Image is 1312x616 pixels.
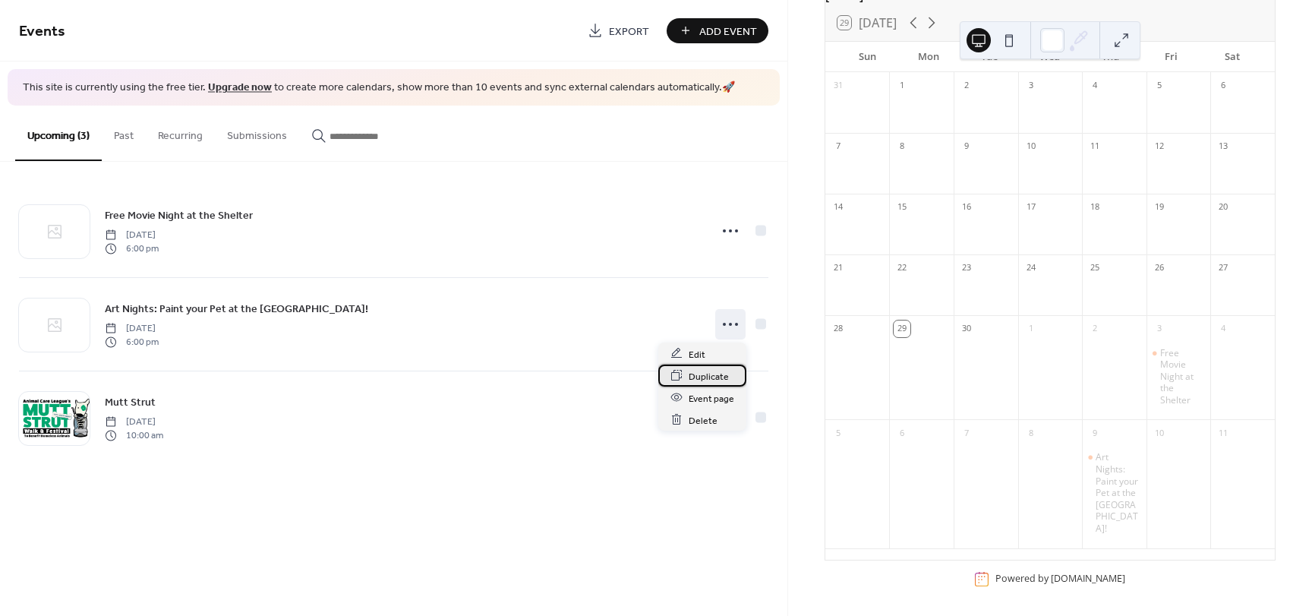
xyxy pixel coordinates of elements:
div: 30 [958,321,975,337]
span: Mutt Strut [105,394,156,410]
button: Upcoming (3) [15,106,102,161]
div: 7 [958,425,975,441]
div: 22 [894,260,910,276]
span: Delete [689,412,717,428]
a: Mutt Strut [105,393,156,411]
div: 23 [958,260,975,276]
div: Sat [1202,42,1263,72]
span: Art Nights: Paint your Pet at the [GEOGRAPHIC_DATA]! [105,301,368,317]
div: 20 [1215,199,1232,216]
div: Mon [898,42,959,72]
div: 2 [958,77,975,94]
div: 16 [958,199,975,216]
span: [DATE] [105,321,159,335]
div: 6 [894,425,910,441]
div: 25 [1086,260,1103,276]
div: 6 [1215,77,1232,94]
div: Fri [1141,42,1202,72]
div: 13 [1215,138,1232,155]
div: 28 [830,321,847,337]
div: 9 [1086,425,1103,441]
a: Upgrade now [208,77,272,98]
div: 1 [1023,321,1039,337]
div: Powered by [995,573,1125,586]
div: 7 [830,138,847,155]
span: 10:00 am [105,429,163,443]
div: 31 [830,77,847,94]
div: 14 [830,199,847,216]
span: 6:00 pm [105,242,159,256]
div: Art Nights: Paint your Pet at the Shelter! [1082,451,1146,534]
div: 26 [1151,260,1168,276]
button: Recurring [146,106,215,160]
div: 4 [1086,77,1103,94]
div: 21 [830,260,847,276]
div: 2 [1086,321,1103,337]
div: 29 [894,321,910,337]
span: Edit [689,346,705,362]
span: This site is currently using the free tier. to create more calendars, show more than 10 events an... [23,81,735,96]
span: [DATE] [105,228,159,242]
span: Duplicate [689,368,729,384]
span: Add Event [699,24,757,39]
div: 15 [894,199,910,216]
button: Submissions [215,106,299,160]
div: 27 [1215,260,1232,276]
div: 4 [1215,321,1232,337]
div: 11 [1086,138,1103,155]
div: 10 [1023,138,1039,155]
div: Sun [837,42,898,72]
span: [DATE] [105,415,163,428]
div: 9 [958,138,975,155]
div: Art Nights: Paint your Pet at the [GEOGRAPHIC_DATA]! [1096,451,1140,534]
a: [DOMAIN_NAME] [1051,573,1125,586]
div: Free Movie Night at the Shelter [1146,347,1211,406]
a: Free Movie Night at the Shelter [105,207,253,224]
button: Past [102,106,146,160]
div: Tue [959,42,1020,72]
div: 24 [1023,260,1039,276]
div: 8 [894,138,910,155]
div: 1 [894,77,910,94]
div: 8 [1023,425,1039,441]
div: 17 [1023,199,1039,216]
div: 11 [1215,425,1232,441]
span: Event page [689,390,734,406]
div: 18 [1086,199,1103,216]
div: 5 [1151,77,1168,94]
div: 10 [1151,425,1168,441]
div: 3 [1023,77,1039,94]
span: Export [609,24,649,39]
span: 6:00 pm [105,336,159,349]
a: Export [576,18,661,43]
div: Free Movie Night at the Shelter [1160,347,1205,406]
div: 12 [1151,138,1168,155]
span: Free Movie Night at the Shelter [105,207,253,223]
span: Events [19,17,65,46]
button: Add Event [667,18,768,43]
div: 19 [1151,199,1168,216]
div: 3 [1151,321,1168,337]
div: 5 [830,425,847,441]
a: Art Nights: Paint your Pet at the [GEOGRAPHIC_DATA]! [105,300,368,317]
